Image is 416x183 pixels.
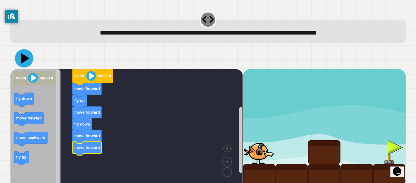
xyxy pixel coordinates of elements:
[74,134,100,138] text: move forward
[74,74,84,78] text: when
[16,116,42,120] text: move forward
[16,135,45,140] text: move backward
[74,98,85,103] text: fly up
[390,159,410,177] iframe: chat widget
[74,86,100,91] text: move forward
[16,76,26,80] text: when
[16,96,32,101] text: fly down
[16,155,26,159] text: fly up
[40,76,53,80] text: clicked
[98,74,111,78] text: clicked
[5,10,18,23] button: privacy banner
[74,145,100,150] text: move forward
[74,122,90,126] text: fly down
[74,110,100,115] text: move forward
